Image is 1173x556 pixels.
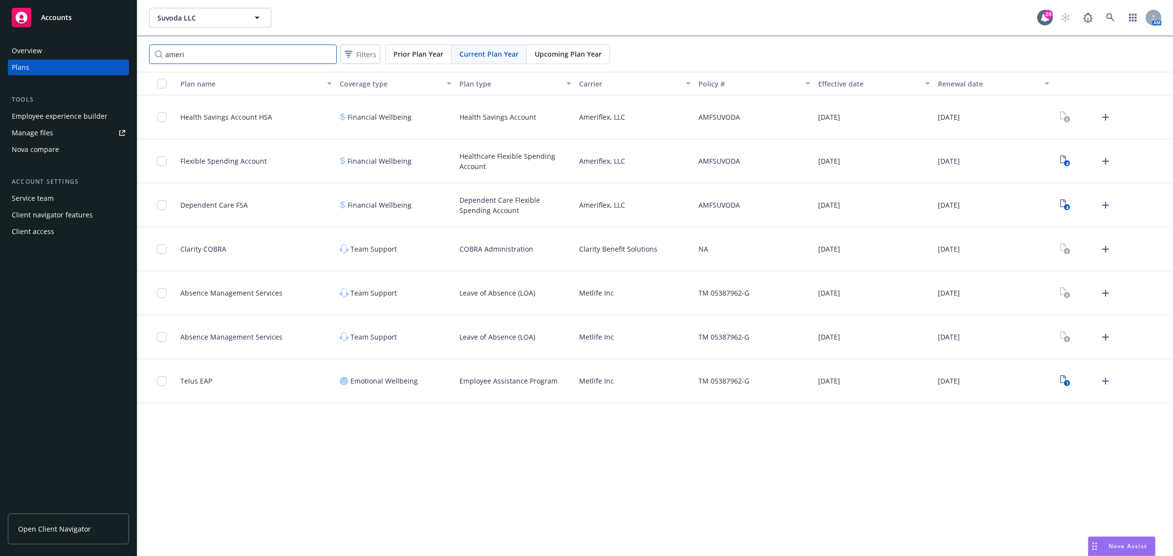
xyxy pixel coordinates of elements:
[41,14,72,21] span: Accounts
[8,95,129,105] div: Tools
[698,156,740,166] span: AMFSUVODA
[818,200,840,210] span: [DATE]
[348,200,412,210] span: Financial Wellbeing
[456,72,575,95] button: Plan type
[1101,8,1120,27] a: Search
[698,112,740,122] span: AMFSUVODA
[938,200,960,210] span: [DATE]
[1098,197,1113,213] a: Upload Plan Documents
[341,44,380,64] button: Filters
[157,200,167,210] input: Toggle Row Selected
[1098,329,1113,345] a: Upload Plan Documents
[12,224,54,239] div: Client access
[12,142,59,157] div: Nova compare
[1057,197,1073,213] a: View Plan Documents
[818,288,840,298] span: [DATE]
[1065,204,1068,211] text: 4
[1098,285,1113,301] a: Upload Plan Documents
[1098,373,1113,389] a: Upload Plan Documents
[814,72,934,95] button: Effective date
[157,79,167,88] input: Select all
[18,524,91,534] span: Open Client Navigator
[1098,241,1113,257] a: Upload Plan Documents
[176,72,336,95] button: Plan name
[698,376,749,386] span: TM 05387962-G
[8,125,129,141] a: Manage files
[938,288,960,298] span: [DATE]
[157,332,167,342] input: Toggle Row Selected
[459,151,571,171] span: Healthcare Flexible Spending Account
[459,112,536,122] span: Health Savings Account
[579,332,614,342] span: Metlife Inc
[180,332,282,342] span: Absence Management Services
[818,156,840,166] span: [DATE]
[579,244,657,254] span: Clarity Benefit Solutions
[1088,537,1101,556] div: Drag to move
[818,376,840,386] span: [DATE]
[938,244,960,254] span: [DATE]
[1123,8,1143,27] a: Switch app
[1044,10,1053,19] div: 24
[1108,542,1147,550] span: Nova Assist
[157,288,167,298] input: Toggle Row Selected
[157,376,167,386] input: Toggle Row Selected
[1098,109,1113,125] a: Upload Plan Documents
[8,207,129,223] a: Client navigator features
[180,288,282,298] span: Absence Management Services
[12,43,42,59] div: Overview
[157,112,167,122] input: Toggle Row Selected
[340,79,441,89] div: Coverage type
[12,60,29,75] div: Plans
[180,376,212,386] span: Telus EAP
[12,125,53,141] div: Manage files
[579,376,614,386] span: Metlife Inc
[350,376,418,386] span: Emotional Wellbeing
[698,288,749,298] span: TM 05387962-G
[1057,373,1073,389] a: View Plan Documents
[818,332,840,342] span: [DATE]
[8,4,129,31] a: Accounts
[8,177,129,187] div: Account settings
[818,79,919,89] div: Effective date
[459,376,558,386] span: Employee Assistance Program
[12,191,54,206] div: Service team
[698,200,740,210] span: AMFSUVODA
[393,49,443,59] span: Prior Plan Year
[1056,8,1075,27] a: Start snowing
[1065,160,1068,167] text: 4
[459,195,571,215] span: Dependent Care Flexible Spending Account
[459,288,535,298] span: Leave of Absence (LOA)
[934,72,1054,95] button: Renewal date
[818,244,840,254] span: [DATE]
[350,244,397,254] span: Team Support
[1057,285,1073,301] a: View Plan Documents
[12,207,93,223] div: Client navigator features
[459,79,561,89] div: Plan type
[579,200,625,210] span: Ameriflex, LLC
[818,112,840,122] span: [DATE]
[579,79,680,89] div: Carrier
[698,244,708,254] span: NA
[1057,109,1073,125] a: View Plan Documents
[180,112,272,122] span: Health Savings Account HSA
[695,72,814,95] button: Policy #
[149,8,271,27] button: Suvoda LLC
[579,156,625,166] span: Ameriflex, LLC
[12,108,108,124] div: Employee experience builder
[938,332,960,342] span: [DATE]
[348,156,412,166] span: Financial Wellbeing
[149,44,337,64] input: Search by name
[157,244,167,254] input: Toggle Row Selected
[1088,536,1155,556] button: Nova Assist
[459,244,533,254] span: COBRA Administration
[459,49,519,59] span: Current Plan Year
[579,112,625,122] span: Ameriflex, LLC
[938,112,960,122] span: [DATE]
[157,156,167,166] input: Toggle Row Selected
[8,191,129,206] a: Service team
[459,332,535,342] span: Leave of Absence (LOA)
[356,49,376,60] span: Filters
[157,13,242,23] span: Suvoda LLC
[1065,380,1068,386] text: 1
[1098,153,1113,169] a: Upload Plan Documents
